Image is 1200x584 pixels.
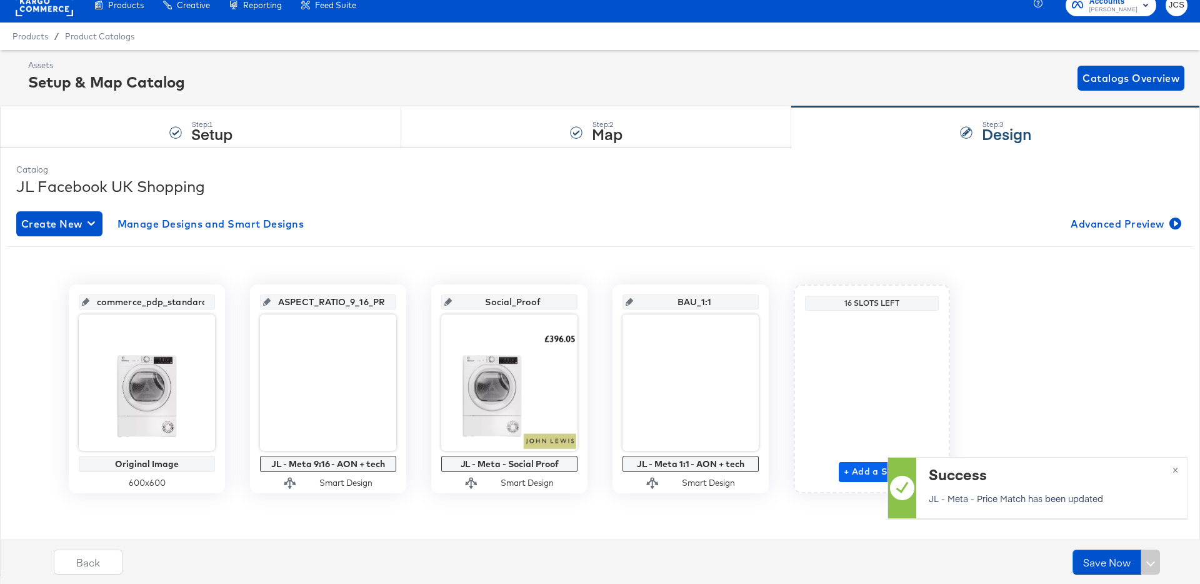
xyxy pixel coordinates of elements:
[844,464,900,480] span: + Add a Slot
[48,31,65,41] span: /
[65,31,134,41] a: Product Catalogs
[982,120,1031,129] div: Step: 3
[319,477,372,489] div: Smart Design
[54,550,122,575] button: Back
[444,459,574,469] div: JL - Meta - Social Proof
[808,298,936,308] div: 16 Slots Left
[263,459,393,469] div: JL - Meta 9:16 - AON + tech
[929,492,1171,505] p: JL - Meta - Price Match has been updated
[21,215,97,233] span: Create New
[191,123,232,144] strong: Setup
[626,459,756,469] div: JL - Meta 1:1 - AON + tech
[28,59,185,71] div: Assets
[1089,5,1137,15] span: [PERSON_NAME]
[12,31,48,41] span: Products
[16,211,102,236] button: Create New
[117,215,304,233] span: Manage Designs and Smart Designs
[191,120,232,129] div: Step: 1
[28,71,185,93] div: Setup & Map Catalog
[982,123,1031,144] strong: Design
[1066,211,1184,236] button: Advanced Preview
[682,477,735,489] div: Smart Design
[1164,458,1187,480] button: ×
[592,123,622,144] strong: Map
[1172,461,1178,476] span: ×
[112,211,309,236] button: Manage Designs and Smart Designs
[16,164,1184,176] div: Catalog
[79,477,215,489] div: 600 x 600
[1082,69,1179,87] span: Catalogs Overview
[82,459,212,469] div: Original Image
[592,120,622,129] div: Step: 2
[1071,215,1179,233] span: Advanced Preview
[501,477,554,489] div: Smart Design
[929,464,1171,485] div: Success
[1072,550,1141,575] button: Save Now
[1077,66,1184,91] button: Catalogs Overview
[839,462,905,482] button: + Add a Slot
[16,176,1184,197] div: JL Facebook UK Shopping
